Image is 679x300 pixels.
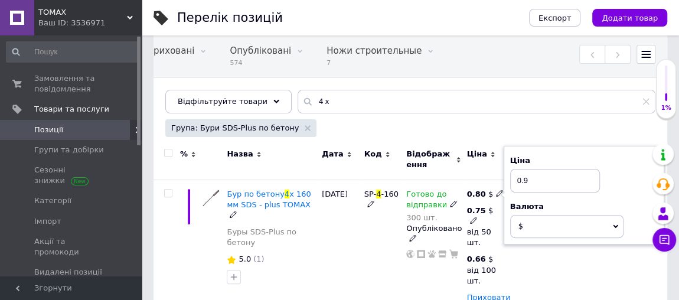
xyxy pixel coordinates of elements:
span: Імпорт [34,216,61,227]
span: Готово до відправки [406,190,447,213]
span: Назва [227,149,253,159]
span: (1) [253,255,264,263]
span: 574 [230,58,291,67]
button: Чат з покупцем [652,228,676,252]
b: 0.66 [467,255,486,263]
div: Ваш ID: 3536971 [38,18,142,28]
span: Приховані [147,45,195,56]
a: Буры SDS-Plus по бетону [227,227,316,248]
span: Ціна [467,149,487,159]
div: Перелік позицій [177,12,283,24]
div: $ [467,206,497,227]
span: Відображення [406,149,453,170]
span: Ножи строительные [327,45,422,56]
b: 0.80 [467,190,486,198]
span: Позиції [34,125,63,135]
div: 300 шт. [406,213,461,222]
span: Група: Бури SDS-Plus по бетону [171,123,299,133]
span: Видалені позиції [34,267,102,278]
div: від 50 шт. [467,227,497,248]
span: 4 [376,190,381,198]
span: Додати товар [602,14,658,22]
span: 4 [285,190,289,198]
span: Дата [322,149,344,159]
div: Опубліковано [406,223,461,244]
b: 0.75 [467,206,486,215]
img: Бур по бетону 4 x 160 мм SDS - plus TOMAX [201,189,221,208]
span: Відфільтруйте товари [178,97,267,106]
input: Пошук по назві позиції, артикулу і пошуковим запитам [298,90,655,113]
span: -160 [381,190,399,198]
div: $ [467,254,497,265]
span: Групи та добірки [34,145,104,155]
a: Бур по бетону4x 160 мм SDS - plus TOMAX [227,190,311,209]
span: Акції та промокоди [34,236,109,257]
span: TOMAX [38,7,127,18]
span: $ [518,221,523,230]
div: Валюта [510,201,658,212]
span: Експорт [538,14,572,22]
span: Опубліковані [230,45,291,56]
div: $ [467,189,504,200]
span: Сезонні знижки [34,165,109,186]
div: Ціна [510,155,658,166]
input: Пошук [6,41,139,63]
button: Додати товар [592,9,667,27]
span: 5.0 [239,255,251,263]
span: 7 [327,58,422,67]
button: Експорт [529,9,581,27]
span: Категорії [34,195,71,206]
span: Бур по бетону [227,190,284,198]
span: Товари та послуги [34,104,109,115]
div: від 100 шт. [467,265,497,286]
span: x 160 мм SDS - plus TOMAX [227,190,311,209]
span: % [180,149,188,159]
span: Замовлення та повідомлення [34,73,109,94]
div: 1% [657,104,675,112]
span: Код [364,149,382,159]
span: 9 [147,58,195,67]
span: SP- [364,190,377,198]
